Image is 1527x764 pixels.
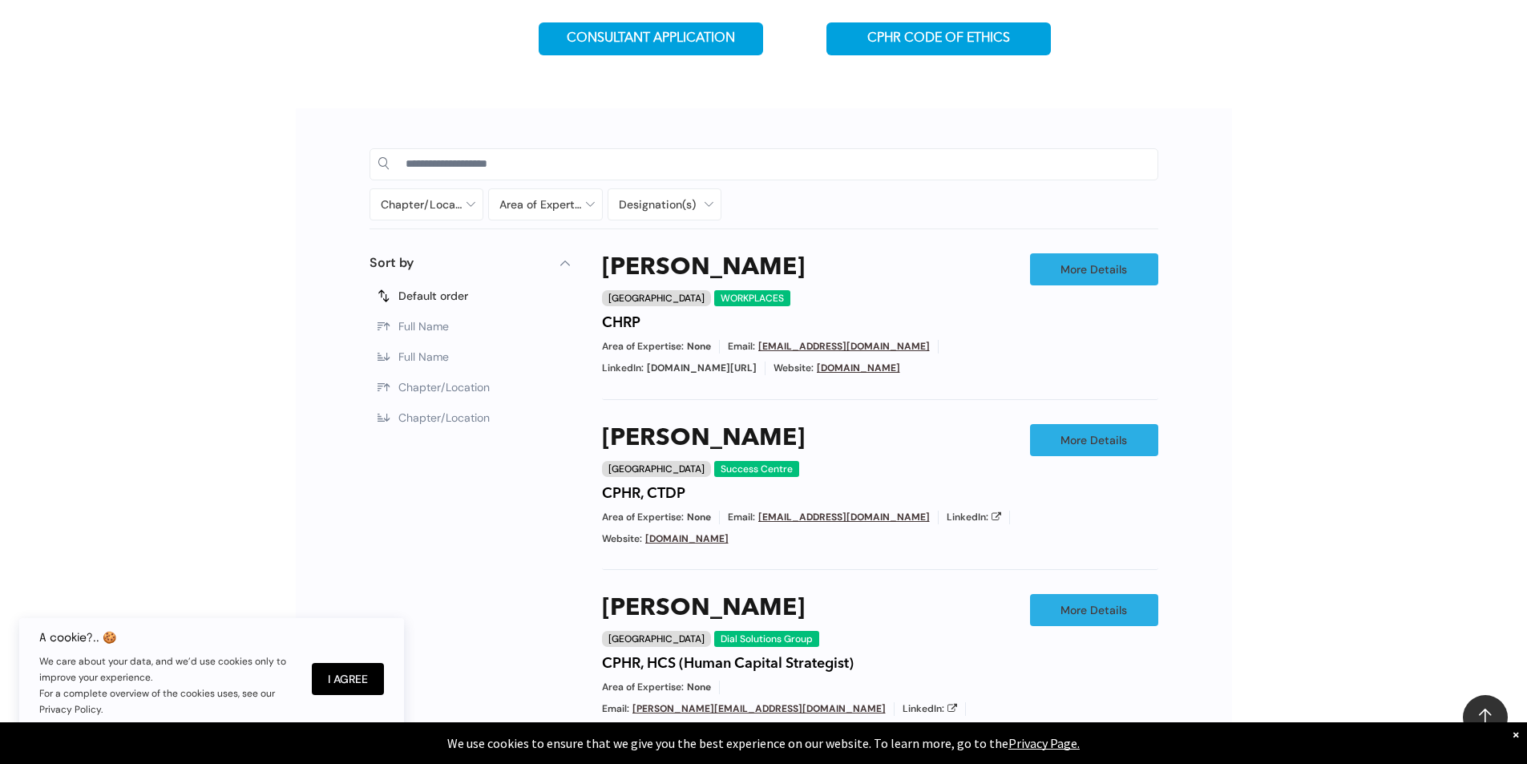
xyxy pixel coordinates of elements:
[398,289,468,303] span: Default order
[714,461,799,477] div: Success Centre
[602,314,640,332] h4: CHRP
[602,485,685,503] h4: CPHR, CTDP
[1513,726,1519,742] div: Dismiss notification
[903,702,944,716] span: LinkedIn:
[602,594,805,623] a: [PERSON_NAME]
[539,22,763,55] a: CONSULTANT APPLICATION
[602,702,629,716] span: Email:
[687,511,711,524] span: None
[632,702,886,715] a: [PERSON_NAME][EMAIL_ADDRESS][DOMAIN_NAME]
[728,340,755,354] span: Email:
[687,340,711,354] span: None
[602,362,644,375] span: LinkedIn:
[774,362,814,375] span: Website:
[758,511,930,523] a: [EMAIL_ADDRESS][DOMAIN_NAME]
[602,253,805,282] a: [PERSON_NAME]
[602,681,684,694] span: Area of Expertise:
[602,290,711,306] div: [GEOGRAPHIC_DATA]
[602,532,642,546] span: Website:
[1030,424,1158,456] a: More Details
[602,631,711,647] div: [GEOGRAPHIC_DATA]
[826,22,1051,55] a: CPHR CODE OF ETHICS
[647,362,757,375] span: [DOMAIN_NAME][URL]
[728,511,755,524] span: Email:
[645,532,729,545] a: [DOMAIN_NAME]
[602,655,854,673] h4: CPHR, HCS (Human Capital Strategist)
[867,31,1010,46] span: CPHR CODE OF ETHICS
[602,340,684,354] span: Area of Expertise:
[567,31,735,46] span: CONSULTANT APPLICATION
[714,631,819,647] div: Dial Solutions Group
[758,340,930,353] a: [EMAIL_ADDRESS][DOMAIN_NAME]
[39,631,296,644] h6: A cookie?.. 🍪
[602,424,805,453] a: [PERSON_NAME]
[398,350,449,364] span: Full Name
[370,253,414,273] p: Sort by
[1030,594,1158,626] a: More Details
[1030,253,1158,285] a: More Details
[398,319,449,333] span: Full Name
[39,653,296,718] p: We care about your data, and we’d use cookies only to improve your experience. For a complete ove...
[817,362,900,374] a: [DOMAIN_NAME]
[1008,735,1080,751] a: Privacy Page.
[602,511,684,524] span: Area of Expertise:
[947,511,988,524] span: LinkedIn:
[687,681,711,694] span: None
[398,380,490,394] span: Chapter/Location
[398,410,490,425] span: Chapter/Location
[312,663,384,695] button: I Agree
[714,290,790,306] div: WORKPLACES
[602,461,711,477] div: [GEOGRAPHIC_DATA]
